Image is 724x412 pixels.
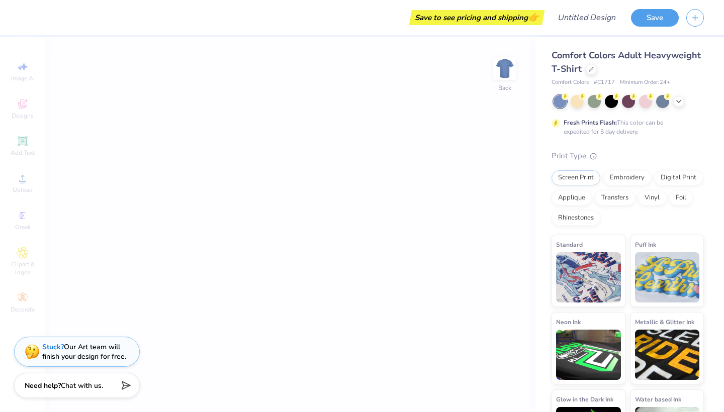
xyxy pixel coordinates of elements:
[635,239,656,250] span: Puff Ink
[552,49,701,75] span: Comfort Colors Adult Heavyweight T-Shirt
[25,381,61,390] strong: Need help?
[552,78,589,87] span: Comfort Colors
[42,342,126,361] div: Our Art team will finish your design for free.
[556,330,621,380] img: Neon Ink
[552,190,592,205] div: Applique
[552,170,600,185] div: Screen Print
[552,211,600,226] div: Rhinestones
[556,394,613,404] span: Glow in the Dark Ink
[635,317,694,327] span: Metallic & Glitter Ink
[550,8,623,28] input: Untitled Design
[595,190,635,205] div: Transfers
[669,190,693,205] div: Foil
[556,239,583,250] span: Standard
[564,119,617,127] strong: Fresh Prints Flash:
[638,190,666,205] div: Vinyl
[552,150,704,162] div: Print Type
[594,78,615,87] span: # C1717
[631,9,679,27] button: Save
[528,11,539,23] span: 👉
[654,170,703,185] div: Digital Print
[620,78,670,87] span: Minimum Order: 24 +
[603,170,651,185] div: Embroidery
[556,317,581,327] span: Neon Ink
[412,10,542,25] div: Save to see pricing and shipping
[495,58,515,78] img: Back
[635,252,700,302] img: Puff Ink
[635,394,681,404] span: Water based Ink
[42,342,64,352] strong: Stuck?
[635,330,700,380] img: Metallic & Glitter Ink
[564,118,687,136] div: This color can be expedited for 5 day delivery.
[61,381,103,390] span: Chat with us.
[498,83,511,92] div: Back
[556,252,621,302] img: Standard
